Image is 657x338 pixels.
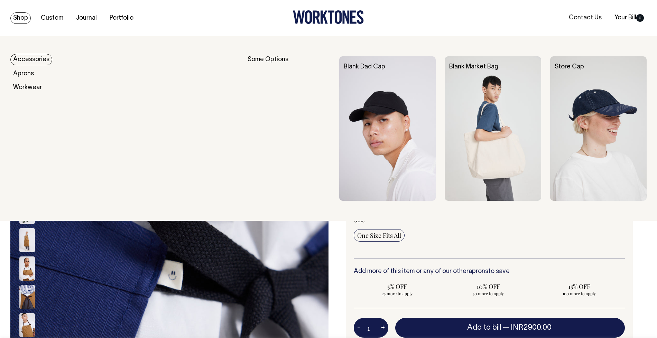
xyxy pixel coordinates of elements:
a: Blank Market Bag [449,64,498,70]
input: 10% OFF 50 more to apply [445,280,531,298]
input: One Size Fits All [354,229,405,242]
img: Store Cap [550,56,647,201]
button: + [378,321,388,335]
input: 5% OFF 25 more to apply [354,280,441,298]
img: garam-masala [19,256,35,281]
a: Aprons [10,68,37,79]
span: Add to bill [467,324,501,331]
button: Add to bill —INR2900.00 [395,318,625,337]
a: Accessories [10,54,52,65]
h6: Add more of this item or any of our other to save [354,268,625,275]
span: 100 more to apply [539,291,619,296]
span: 0 [636,14,644,22]
a: Portfolio [107,12,136,24]
a: Workwear [10,82,45,93]
span: 5% OFF [357,282,437,291]
a: Store Cap [555,64,584,70]
img: Blank Market Bag [445,56,541,201]
span: INR2900.00 [511,324,552,331]
img: Blank Dad Cap [339,56,436,201]
a: Contact Us [566,12,604,24]
a: Custom [38,12,66,24]
img: garam-masala [19,228,35,252]
button: - [354,321,363,335]
span: — [503,324,553,331]
img: garam-masala [19,285,35,309]
a: aprons [469,269,488,274]
span: One Size Fits All [357,231,401,240]
a: Your Bill0 [612,12,647,24]
span: 15% OFF [539,282,619,291]
a: Blank Dad Cap [344,64,385,70]
span: 25 more to apply [357,291,437,296]
span: 10% OFF [448,282,528,291]
a: Shop [10,12,31,24]
a: Journal [73,12,100,24]
input: 15% OFF 100 more to apply [536,280,623,298]
span: 50 more to apply [448,291,528,296]
div: Some Options [248,56,330,201]
img: garam-masala [19,313,35,337]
